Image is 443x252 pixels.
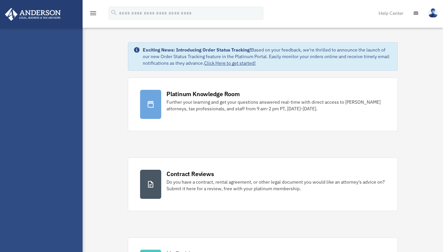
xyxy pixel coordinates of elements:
div: Platinum Knowledge Room [166,90,240,98]
a: Click Here to get started! [204,60,256,66]
strong: Exciting News: Introducing Order Status Tracking! [143,47,251,53]
img: Anderson Advisors Platinum Portal [3,8,63,21]
a: Platinum Knowledge Room Further your learning and get your questions answered real-time with dire... [128,78,398,131]
a: menu [89,12,97,17]
div: Do you have a contract, rental agreement, or other legal document you would like an attorney's ad... [166,179,386,192]
img: User Pic [428,8,438,18]
div: Based on your feedback, we're thrilled to announce the launch of our new Order Status Tracking fe... [143,47,392,66]
a: Contract Reviews Do you have a contract, rental agreement, or other legal document you would like... [128,158,398,211]
div: Further your learning and get your questions answered real-time with direct access to [PERSON_NAM... [166,99,386,112]
i: menu [89,9,97,17]
i: search [110,9,118,16]
div: Contract Reviews [166,170,214,178]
